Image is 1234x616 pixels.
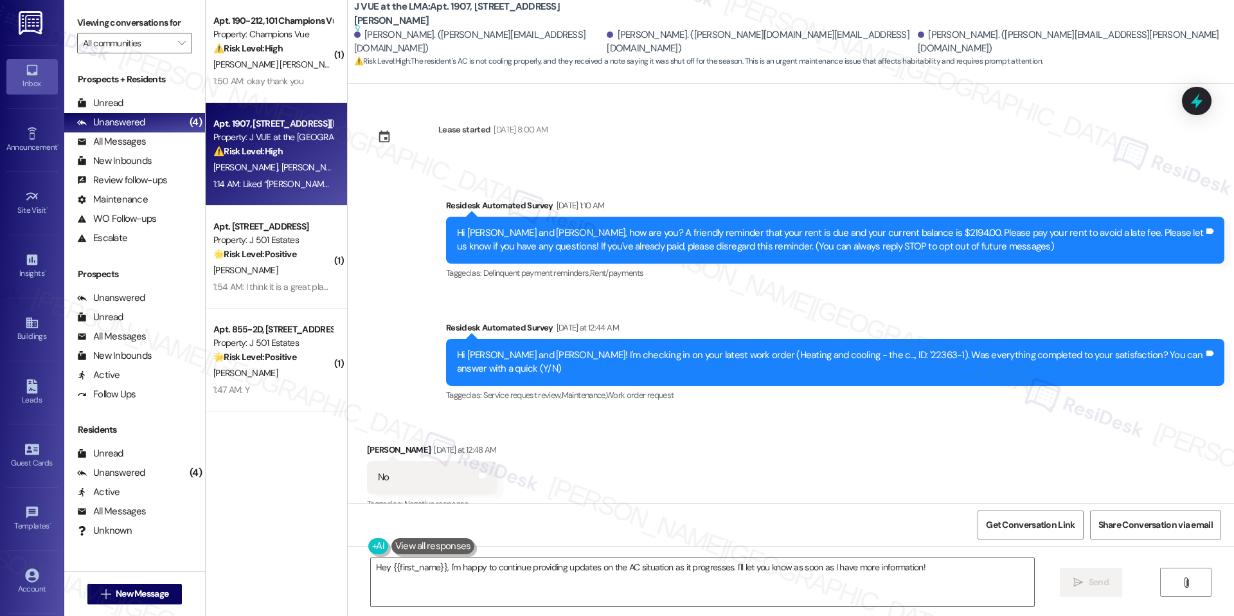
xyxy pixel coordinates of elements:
[213,75,303,87] div: 1:50 AM: okay thank you
[213,351,296,363] strong: 🌟 Risk Level: Positive
[19,11,45,35] img: ResiDesk Logo
[213,336,332,350] div: Property: J 501 Estates
[6,376,58,410] a: Leads
[77,485,120,499] div: Active
[186,113,205,132] div: (4)
[978,511,1083,539] button: Get Conversation Link
[116,587,168,601] span: New Message
[562,390,606,401] span: Maintenance ,
[6,565,58,599] a: Account
[213,367,278,379] span: [PERSON_NAME]
[438,123,491,136] div: Lease started
[213,14,332,28] div: Apt. 190-212, 101 Champions Vue Loop
[1073,577,1083,588] i: 
[83,33,172,53] input: All communities
[490,123,548,136] div: [DATE] 8:00 AM
[354,28,604,56] div: [PERSON_NAME]. ([PERSON_NAME][EMAIL_ADDRESS][DOMAIN_NAME])
[213,281,535,293] div: 1:54 AM: I think it is a great place to live, thank you so much for everything you do for us
[46,204,48,213] span: •
[64,423,205,437] div: Residents
[6,502,58,536] a: Templates •
[77,193,148,206] div: Maintenance
[371,558,1034,606] textarea: Hey {{first_name}}, I'm happy to continue providing updates on the AC situation as it progresses....
[457,226,1204,254] div: Hi [PERSON_NAME] and [PERSON_NAME], how are you? A friendly reminder that your rent is due and yo...
[77,524,132,538] div: Unknown
[213,178,1165,190] div: 1:14 AM: Liked “[PERSON_NAME] (J VUE at the LMA): Hey [PERSON_NAME] and [PERSON_NAME], happy to k...
[77,231,127,245] div: Escalate
[590,267,644,278] span: Rent/payments
[553,199,605,212] div: [DATE] 1:10 AM
[44,267,46,276] span: •
[213,42,283,54] strong: ⚠️ Risk Level: High
[1090,511,1221,539] button: Share Conversation via email
[367,443,497,461] div: [PERSON_NAME]
[483,267,590,278] span: Delinquent payment reminders ,
[446,264,1224,282] div: Tagged as:
[483,390,562,401] span: Service request review ,
[457,349,1204,376] div: Hi [PERSON_NAME] and [PERSON_NAME]! I'm checking in on your latest work order (Heating and coolin...
[57,141,59,150] span: •
[606,390,674,401] span: Work order request
[1060,568,1122,597] button: Send
[1098,518,1213,532] span: Share Conversation via email
[986,518,1075,532] span: Get Conversation Link
[213,117,332,131] div: Apt. 1907, [STREET_ADDRESS][PERSON_NAME]
[6,249,58,284] a: Insights •
[431,443,496,457] div: [DATE] at 12:48 AM
[77,368,120,382] div: Active
[367,494,497,513] div: Tagged as:
[77,135,146,149] div: All Messages
[6,186,58,221] a: Site Visit •
[213,233,332,247] div: Property: J 501 Estates
[213,220,332,233] div: Apt. [STREET_ADDRESS]
[213,248,296,260] strong: 🌟 Risk Level: Positive
[607,28,915,56] div: [PERSON_NAME]. ([PERSON_NAME][DOMAIN_NAME][EMAIL_ADDRESS][DOMAIN_NAME])
[213,264,278,276] span: [PERSON_NAME]
[87,584,183,604] button: New Message
[64,73,205,86] div: Prospects + Residents
[77,212,156,226] div: WO Follow-ups
[49,520,51,529] span: •
[77,174,167,187] div: Review follow-ups
[213,161,282,173] span: [PERSON_NAME]
[6,59,58,94] a: Inbox
[446,386,1224,404] div: Tagged as:
[354,55,1042,68] span: : The resident's AC is not cooling properly, and they received a note saying it was shut off for ...
[77,13,192,33] label: Viewing conversations for
[446,199,1224,217] div: Residesk Automated Survey
[77,349,152,363] div: New Inbounds
[77,116,145,129] div: Unanswered
[77,291,145,305] div: Unanswered
[101,589,111,599] i: 
[378,471,389,484] div: No
[918,28,1224,56] div: [PERSON_NAME]. ([PERSON_NAME][EMAIL_ADDRESS][PERSON_NAME][DOMAIN_NAME])
[186,463,205,483] div: (4)
[213,323,332,336] div: Apt. 855-2D, [STREET_ADDRESS]
[64,267,205,281] div: Prospects
[77,505,146,518] div: All Messages
[213,59,348,70] span: [PERSON_NAME] [PERSON_NAME]
[77,154,152,168] div: New Inbounds
[77,311,123,324] div: Unread
[77,388,136,401] div: Follow Ups
[553,321,619,334] div: [DATE] at 12:44 AM
[1089,575,1109,589] span: Send
[213,384,249,395] div: 1:47 AM: Y
[354,56,409,66] strong: ⚠️ Risk Level: High
[446,321,1224,339] div: Residesk Automated Survey
[77,466,145,480] div: Unanswered
[213,28,332,41] div: Property: Champions Vue
[213,131,332,144] div: Property: J VUE at the [GEOGRAPHIC_DATA]
[213,145,283,157] strong: ⚠️ Risk Level: High
[77,96,123,110] div: Unread
[6,312,58,347] a: Buildings
[77,330,146,343] div: All Messages
[1181,577,1191,588] i: 
[404,498,469,509] span: Negative response
[178,38,185,48] i: 
[77,447,123,460] div: Unread
[281,161,349,173] span: [PERSON_NAME]
[6,439,58,473] a: Guest Cards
